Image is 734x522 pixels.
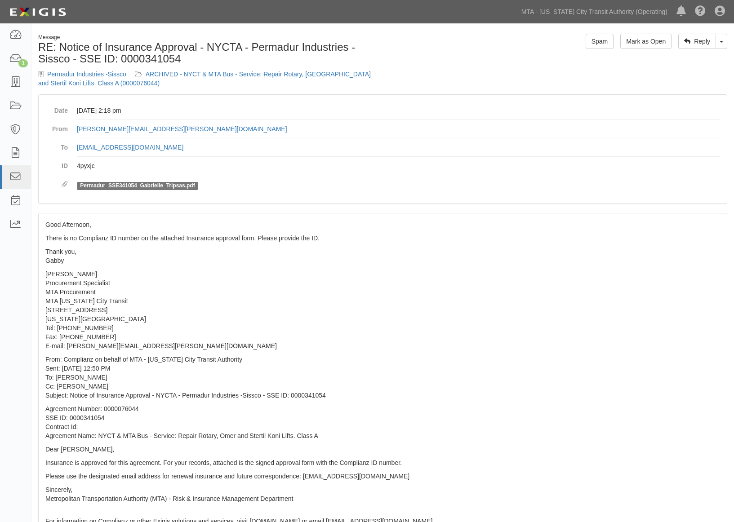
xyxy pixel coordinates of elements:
dt: To [45,138,68,152]
a: Reply [678,34,716,49]
p: From: Complianz on behalf of MTA - [US_STATE] City Transit Authority Sent: [DATE] 12:50 PM To: [P... [45,355,720,400]
a: [EMAIL_ADDRESS][DOMAIN_NAME] [77,144,183,151]
a: Permadur_SSE341054_Gabrielle_Tripsas.pdf [80,182,195,189]
p: Dear [PERSON_NAME], [45,445,720,454]
dt: Date [45,102,68,115]
p: Good Afternoon, [45,220,720,229]
p: Thank you, Gabby [45,247,720,265]
i: Help Center - Complianz [695,6,706,17]
dd: [DATE] 2:18 pm [77,102,720,120]
p: There is no Complianz ID number on the attached Insurance approval form. Please provide the ID. [45,234,720,243]
a: Permadur Industries -Sissco [47,71,126,78]
dd: 4pyxjc [77,157,720,175]
p: Sincerely, Metropolitan Transportation Authority (MTA) - Risk & Insurance Management Department _... [45,485,720,512]
a: MTA - [US_STATE] City Transit Authority (Operating) [517,3,672,21]
a: Mark as Open [620,34,672,49]
dt: ID [45,157,68,170]
div: Message [38,34,376,41]
dt: From [45,120,68,133]
p: Agreement Number: 0000076044 SSE ID: 0000341054 Contract Id: Agreement Name: NYCT & MTA Bus - Ser... [45,404,720,440]
div: 1 [18,59,28,67]
h1: RE: Notice of Insurance Approval - NYCTA - Permadur Industries -Sissco - SSE ID: 0000341054 [38,41,376,65]
i: Attachments [62,181,68,188]
a: [PERSON_NAME][EMAIL_ADDRESS][PERSON_NAME][DOMAIN_NAME] [77,125,287,133]
p: Please use the designated email address for renewal insurance and future correspondence: [EMAIL_A... [45,472,720,481]
p: [PERSON_NAME] Procurement Specialist MTA Procurement MTA [US_STATE] City Transit [STREET_ADDRESS]... [45,270,720,350]
a: Spam [586,34,614,49]
p: Insurance is approved for this agreement. For your records, attached is the signed approval form ... [45,458,720,467]
a: ARCHIVED - NYCT & MTA Bus - Service: Repair Rotary, [GEOGRAPHIC_DATA] and Stertil Koni Lifts. Cla... [38,71,371,87]
img: logo-5460c22ac91f19d4615b14bd174203de0afe785f0fc80cf4dbbc73dc1793850b.png [7,4,69,20]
